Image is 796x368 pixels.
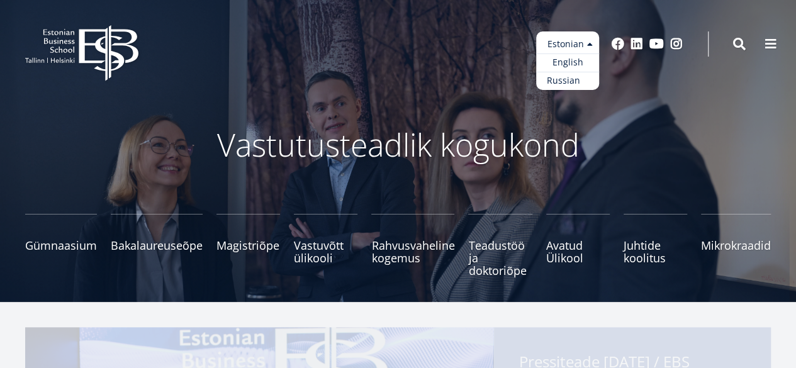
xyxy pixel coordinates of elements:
[25,214,97,277] a: Gümnaasium
[546,239,610,264] span: Avatud Ülikool
[25,239,97,252] span: Gümnaasium
[624,214,687,277] a: Juhtide koolitus
[371,214,454,277] a: Rahvusvaheline kogemus
[631,38,643,50] a: Linkedin
[468,214,532,277] a: Teadustöö ja doktoriõpe
[216,239,280,252] span: Magistriõpe
[536,53,599,72] a: English
[65,126,732,164] p: Vastutusteadlik kogukond
[294,214,357,277] a: Vastuvõtt ülikooli
[371,239,454,264] span: Rahvusvaheline kogemus
[111,214,203,277] a: Bakalaureuseõpe
[670,38,683,50] a: Instagram
[294,239,357,264] span: Vastuvõtt ülikooli
[649,38,664,50] a: Youtube
[701,214,771,277] a: Mikrokraadid
[111,239,203,252] span: Bakalaureuseõpe
[612,38,624,50] a: Facebook
[216,214,280,277] a: Magistriõpe
[546,214,610,277] a: Avatud Ülikool
[468,239,532,277] span: Teadustöö ja doktoriõpe
[536,72,599,90] a: Russian
[624,239,687,264] span: Juhtide koolitus
[701,239,771,252] span: Mikrokraadid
